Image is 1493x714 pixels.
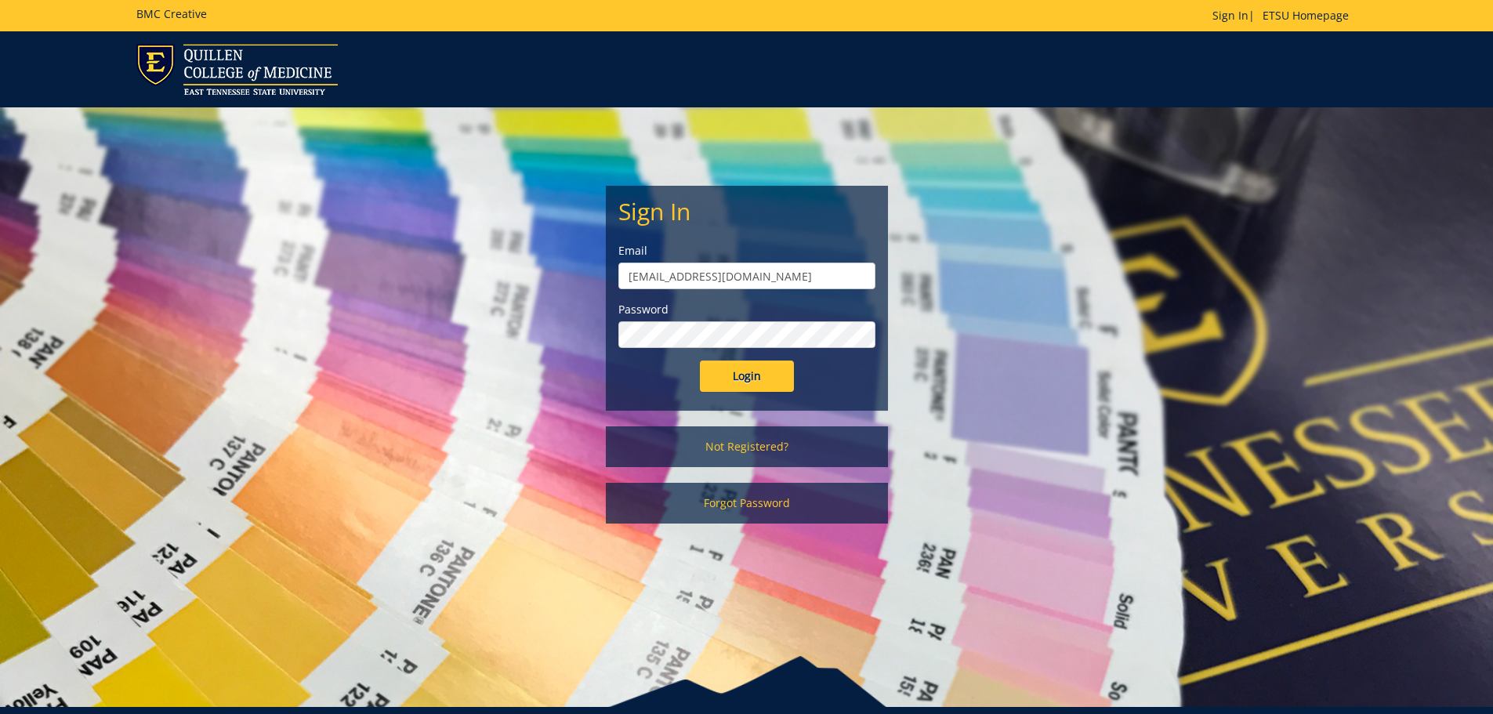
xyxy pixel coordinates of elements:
a: Not Registered? [606,426,888,467]
a: ETSU Homepage [1255,8,1357,23]
a: Sign In [1212,8,1248,23]
p: | [1212,8,1357,24]
input: Login [700,361,794,392]
label: Password [618,302,875,317]
a: Forgot Password [606,483,888,524]
label: Email [618,243,875,259]
h5: BMC Creative [136,8,207,20]
h2: Sign In [618,198,875,224]
img: ETSU logo [136,44,338,95]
